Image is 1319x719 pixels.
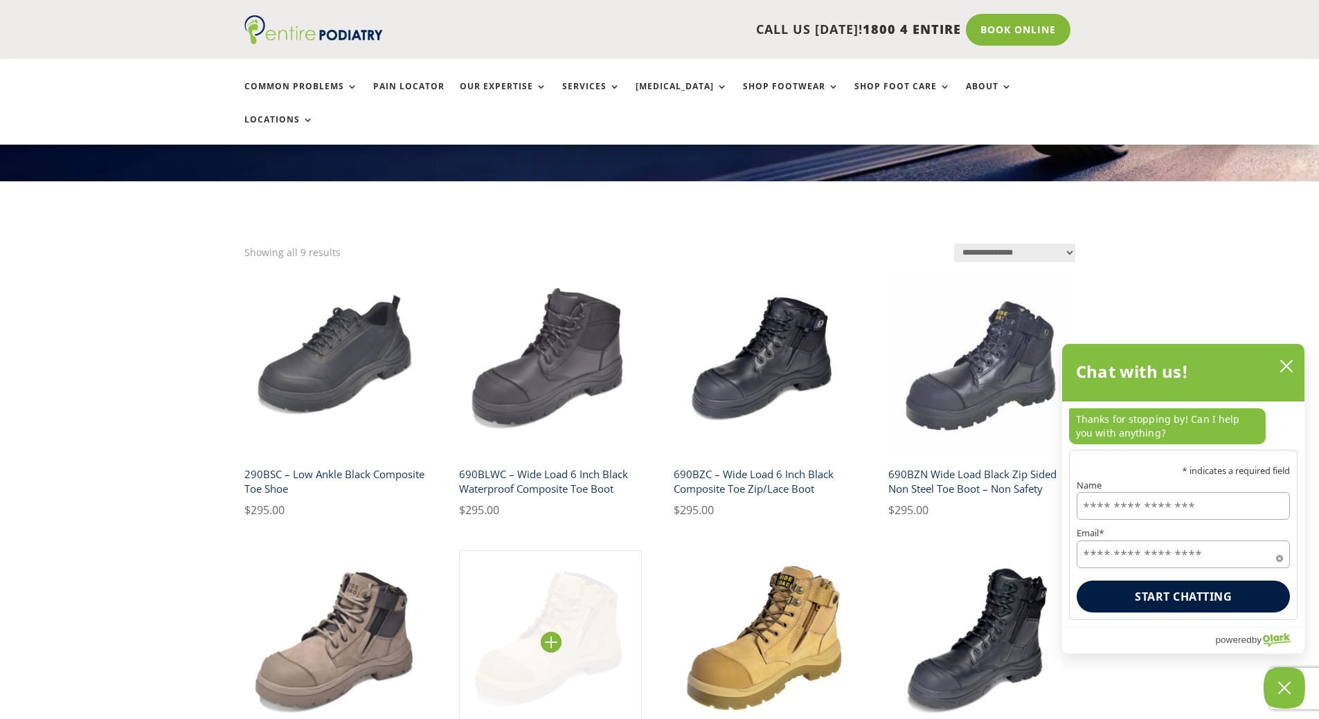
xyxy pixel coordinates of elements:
span: Required field [1276,552,1283,559]
span: $ [674,502,680,518]
a: Powered by Olark [1215,628,1304,653]
span: by [1252,631,1262,648]
a: Entire Podiatry [244,33,383,47]
input: Email [1077,540,1290,568]
bdi: 295.00 [459,502,499,518]
div: olark chatbox [1061,343,1305,654]
a: [MEDICAL_DATA] [636,82,728,111]
button: Close Chatbox [1264,667,1305,709]
a: Shop Footwear [743,82,839,111]
a: 690BLWC wide load safety boot waterproof composite toe black690BLWC – Wide Load 6 Inch Black Wate... [459,273,643,520]
a: Book Online [966,14,1070,46]
a: Shop Foot Care [854,82,951,111]
a: Services [562,82,620,111]
button: Start chatting [1077,581,1290,612]
p: CALL US [DATE]! [436,21,961,39]
button: close chatbox [1275,356,1298,376]
select: Shop order [954,244,1075,262]
span: 1800 4 ENTIRE [863,21,961,37]
img: logo (1) [244,15,383,44]
a: Our Expertise [460,82,547,111]
span: $ [244,502,251,518]
img: 290BSC - LOW ANKLE BLACK COMPOSITE TOE SHOE [244,273,428,456]
h2: 690BLWC – Wide Load 6 Inch Black Waterproof Composite Toe Boot [459,462,643,501]
a: Common Problems [244,82,358,111]
h2: 690BZC – Wide Load 6 Inch Black Composite Toe Zip/Lace Boot [674,462,857,501]
input: Name [1077,493,1290,520]
img: 690BLWC wide load safety boot waterproof composite toe black [459,273,643,456]
a: Locations [244,115,314,145]
a: wide load non steele toe boot black oil kip690BZN Wide Load Black Zip Sided Non Steel Toe Boot – ... [888,273,1072,520]
img: wide load non steele toe boot black oil kip [888,273,1072,456]
a: 290BSC - LOW ANKLE BLACK COMPOSITE TOE SHOE290BSC – Low Ankle Black Composite Toe Shoe $295.00 [244,273,428,520]
span: $ [888,502,895,518]
h2: 290BSC – Low Ankle Black Composite Toe Shoe [244,462,428,501]
label: Email* [1077,529,1290,538]
p: Showing all 9 results [244,244,341,262]
h2: 690BZN Wide Load Black Zip Sided Non Steel Toe Boot – Non Safety [888,462,1072,501]
bdi: 295.00 [674,502,714,518]
label: Name [1077,481,1290,490]
a: 690BZC wide load safety boot composite toe black690BZC – Wide Load 6 Inch Black Composite Toe Zip... [674,273,857,520]
p: * indicates a required field [1077,466,1290,475]
img: 690BZC wide load safety boot composite toe black [674,273,857,456]
span: powered [1215,631,1251,648]
h2: Chat with us! [1076,358,1189,385]
a: About [966,82,1012,111]
bdi: 295.00 [244,502,285,518]
span: $ [459,502,465,518]
a: Pain Locator [373,82,445,111]
div: chat [1062,401,1304,450]
bdi: 295.00 [888,502,928,518]
p: Thanks for stopping by! Can I help you with anything? [1069,408,1266,444]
